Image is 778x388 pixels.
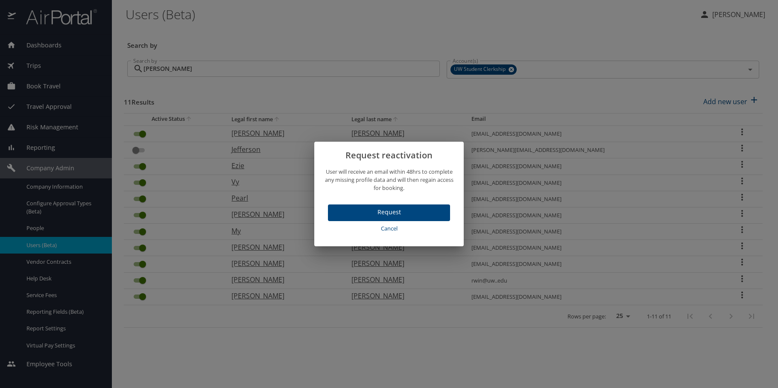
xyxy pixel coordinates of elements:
button: Request [328,204,450,221]
h2: Request reactivation [325,149,453,162]
span: Cancel [331,224,447,233]
button: Cancel [328,221,450,236]
span: Request [335,207,443,218]
p: User will receive an email within 48hrs to complete any missing profile data and will then regain... [325,168,453,193]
